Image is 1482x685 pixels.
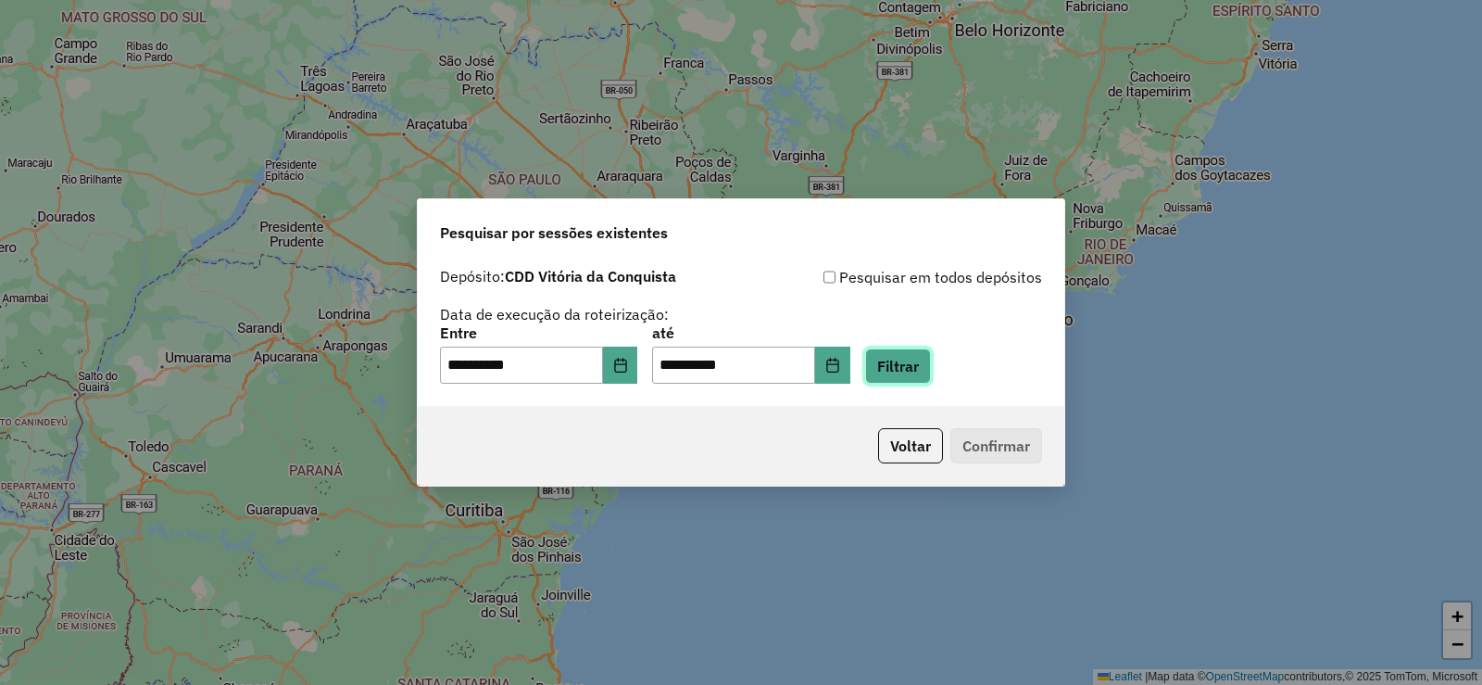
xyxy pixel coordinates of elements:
[878,428,943,463] button: Voltar
[505,267,676,285] strong: CDD Vitória da Conquista
[440,303,669,325] label: Data de execução da roteirização:
[815,347,850,384] button: Choose Date
[440,222,668,244] span: Pesquisar por sessões existentes
[865,349,931,384] button: Filtrar
[440,265,676,287] label: Depósito:
[603,347,638,384] button: Choose Date
[741,266,1042,288] div: Pesquisar em todos depósitos
[440,322,637,344] label: Entre
[652,322,849,344] label: até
